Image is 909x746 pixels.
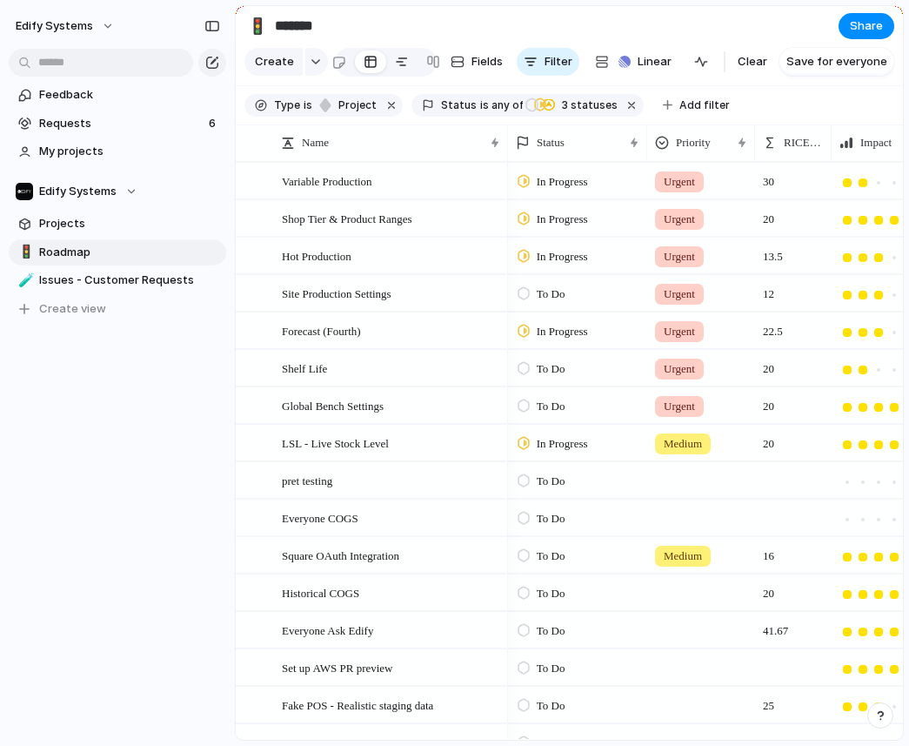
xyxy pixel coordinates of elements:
[638,53,672,71] span: Linear
[282,582,359,602] span: Historical COGS
[471,53,503,71] span: Fields
[282,433,389,453] span: LSL - Live Stock Level
[756,239,790,265] span: 13.5
[537,585,565,602] span: To Do
[39,215,220,232] span: Projects
[282,283,391,303] span: Site Production Settings
[537,211,588,228] span: In Progress
[282,395,384,415] span: Global Bench Settings
[525,96,621,115] button: 3 statuses
[756,276,781,303] span: 12
[557,97,618,113] span: statuses
[282,358,327,378] span: Shelf Life
[756,313,790,340] span: 22.5
[557,98,571,111] span: 3
[860,134,892,151] span: Impact
[537,473,565,490] span: To Do
[477,96,526,115] button: isany of
[489,97,523,113] span: any of
[274,97,300,113] span: Type
[612,49,678,75] button: Linear
[537,510,565,528] span: To Do
[39,183,117,200] span: Edify Systems
[441,97,477,113] span: Status
[664,398,695,415] span: Urgent
[333,97,377,113] span: project
[786,53,887,71] span: Save for everyone
[756,426,781,453] span: 20
[9,111,226,137] a: Requests6
[784,134,823,151] span: RICE Score
[16,17,93,35] span: Edify Systems
[517,48,579,76] button: Filter
[444,48,510,76] button: Fields
[676,134,711,151] span: Priority
[8,12,124,40] button: Edify Systems
[282,695,433,715] span: Fake POS - Realistic staging data
[664,548,702,565] span: Medium
[9,267,226,293] div: 🧪Issues - Customer Requests
[537,660,565,677] span: To Do
[756,538,781,565] span: 16
[282,320,361,340] span: Forecast (Fourth)
[537,622,565,640] span: To Do
[679,97,730,113] span: Add filter
[586,48,658,76] button: Group
[16,244,33,261] button: 🚦
[39,143,220,160] span: My projects
[664,323,695,340] span: Urgent
[664,286,695,303] span: Urgent
[282,245,351,265] span: Hot Production
[480,97,489,113] span: is
[282,657,393,677] span: Set up AWS PR preview
[731,48,774,76] button: Clear
[282,545,399,565] span: Square OAuth Integration
[664,248,695,265] span: Urgent
[304,97,312,113] span: is
[39,86,220,104] span: Feedback
[537,435,588,453] span: In Progress
[282,507,358,528] span: Everyone COGS
[652,93,740,118] button: Add filter
[9,178,226,205] button: Edify Systems
[16,272,33,289] button: 🧪
[282,171,372,191] span: Variable Production
[537,398,565,415] span: To Do
[244,12,271,40] button: 🚦
[537,248,588,265] span: In Progress
[738,53,767,71] span: Clear
[537,173,588,191] span: In Progress
[39,300,106,318] span: Create view
[9,296,226,322] button: Create view
[664,211,695,228] span: Urgent
[39,115,204,132] span: Requests
[537,697,565,715] span: To Do
[282,470,332,490] span: pret testing
[244,48,303,76] button: Create
[545,53,572,71] span: Filter
[314,96,380,115] button: project
[9,239,226,265] a: 🚦Roadmap
[537,134,565,151] span: Status
[756,164,781,191] span: 30
[839,13,894,39] button: Share
[18,242,30,262] div: 🚦
[39,272,220,289] span: Issues - Customer Requests
[537,286,565,303] span: To Do
[756,201,781,228] span: 20
[756,575,781,602] span: 20
[282,620,373,640] span: Everyone Ask Edify
[248,14,267,37] div: 🚦
[302,134,329,151] span: Name
[255,53,294,71] span: Create
[664,173,695,191] span: Urgent
[9,82,226,108] a: Feedback
[756,388,781,415] span: 20
[300,96,316,115] button: is
[664,360,695,378] span: Urgent
[282,208,412,228] span: Shop Tier & Product Ranges
[850,17,883,35] span: Share
[39,244,220,261] span: Roadmap
[209,115,219,132] span: 6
